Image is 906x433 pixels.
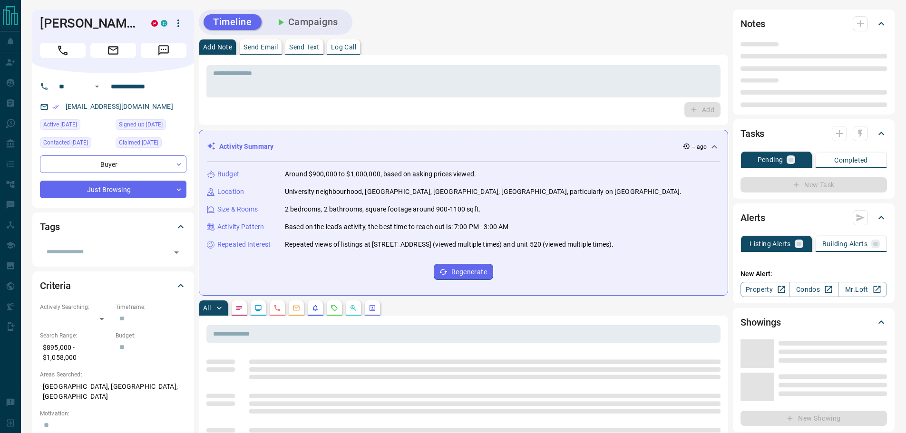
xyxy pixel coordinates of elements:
[285,204,481,214] p: 2 bedrooms, 2 bathrooms, square footage around 900-1100 sqft.
[285,222,508,232] p: Based on the lead's activity, the best time to reach out is: 7:00 PM - 3:00 AM
[40,155,186,173] div: Buyer
[119,138,158,147] span: Claimed [DATE]
[331,304,338,312] svg: Requests
[40,379,186,404] p: [GEOGRAPHIC_DATA], [GEOGRAPHIC_DATA], [GEOGRAPHIC_DATA]
[151,20,158,27] div: property.ca
[273,304,281,312] svg: Calls
[740,269,887,279] p: New Alert:
[116,331,186,340] p: Budget:
[740,122,887,145] div: Tasks
[217,169,239,179] p: Budget
[838,282,887,297] a: Mr.Loft
[52,104,59,110] svg: Email Verified
[740,210,765,225] h2: Alerts
[43,138,88,147] span: Contacted [DATE]
[203,44,232,50] p: Add Note
[170,246,183,259] button: Open
[285,240,614,250] p: Repeated views of listings at [STREET_ADDRESS] (viewed multiple times) and unit 520 (viewed multi...
[369,304,376,312] svg: Agent Actions
[40,409,186,418] p: Motivation:
[90,43,136,58] span: Email
[758,156,783,163] p: Pending
[740,12,887,35] div: Notes
[740,315,781,330] h2: Showings
[40,370,186,379] p: Areas Searched:
[434,264,493,280] button: Regenerate
[740,206,887,229] div: Alerts
[116,137,186,151] div: Mon Sep 01 2025
[91,81,103,92] button: Open
[834,157,868,164] p: Completed
[285,187,682,197] p: University neighbourhood, [GEOGRAPHIC_DATA], [GEOGRAPHIC_DATA], [GEOGRAPHIC_DATA], particularly o...
[40,219,59,234] h2: Tags
[119,120,163,129] span: Signed up [DATE]
[204,14,262,30] button: Timeline
[217,204,258,214] p: Size & Rooms
[40,137,111,151] div: Mon Sep 01 2025
[692,143,707,151] p: -- ago
[254,304,262,312] svg: Lead Browsing Activity
[244,44,278,50] p: Send Email
[43,120,77,129] span: Active [DATE]
[40,331,111,340] p: Search Range:
[740,282,789,297] a: Property
[312,304,319,312] svg: Listing Alerts
[217,240,271,250] p: Repeated Interest
[285,169,476,179] p: Around $900,000 to $1,000,000, based on asking prices viewed.
[217,222,264,232] p: Activity Pattern
[750,241,791,247] p: Listing Alerts
[331,44,356,50] p: Log Call
[740,311,887,334] div: Showings
[789,282,838,297] a: Condos
[219,142,273,152] p: Activity Summary
[40,181,186,198] div: Just Browsing
[289,44,320,50] p: Send Text
[217,187,244,197] p: Location
[40,274,186,297] div: Criteria
[203,305,211,311] p: All
[292,304,300,312] svg: Emails
[116,119,186,133] div: Sun Aug 31 2025
[40,215,186,238] div: Tags
[740,126,764,141] h2: Tasks
[141,43,186,58] span: Message
[40,340,111,366] p: $895,000 - $1,058,000
[740,16,765,31] h2: Notes
[116,303,186,311] p: Timeframe:
[40,303,111,311] p: Actively Searching:
[40,16,137,31] h1: [PERSON_NAME]
[40,119,111,133] div: Tue Sep 09 2025
[207,138,720,155] div: Activity Summary-- ago
[350,304,357,312] svg: Opportunities
[235,304,243,312] svg: Notes
[66,103,173,110] a: [EMAIL_ADDRESS][DOMAIN_NAME]
[40,278,71,293] h2: Criteria
[40,43,86,58] span: Call
[265,14,348,30] button: Campaigns
[161,20,167,27] div: condos.ca
[822,241,867,247] p: Building Alerts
